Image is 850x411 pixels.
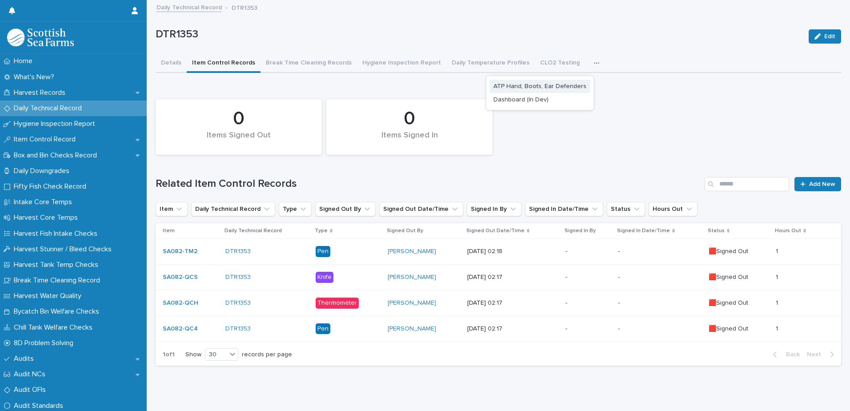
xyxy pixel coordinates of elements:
[709,299,769,307] p: 🟥Signed Out
[10,370,52,379] p: Audit NCs
[163,325,198,333] a: SA082-QC4
[388,325,436,333] a: [PERSON_NAME]
[205,350,227,359] div: 30
[185,351,201,359] p: Show
[10,245,119,254] p: Harvest Stunner / Bleed Checks
[316,272,333,283] div: Knife
[766,351,803,359] button: Back
[156,344,182,366] p: 1 of 1
[191,202,275,216] button: Daily Technical Record
[316,323,330,334] div: Pen
[446,54,535,73] button: Daily Temperature Profiles
[565,248,611,255] p: -
[10,292,88,300] p: Harvest Water Quality
[565,299,611,307] p: -
[156,239,841,265] tr: SA082-TM2 DTR1353 Pen[PERSON_NAME] [DATE] 02:18--🟥Signed Out11
[535,54,585,73] button: CLO2 Testing
[467,248,558,255] p: [DATE] 02:18
[618,274,702,281] p: -
[316,298,359,309] div: Thermometer
[171,131,307,149] div: Items Signed Out
[341,108,477,130] div: 0
[776,246,780,255] p: 1
[10,182,93,191] p: Fifty Fish Check Record
[10,198,79,206] p: Intake Core Temps
[493,83,586,89] span: ATP Hand, Boots, Ear Defenders
[525,202,603,216] button: Signed In Date/Time
[807,351,826,358] span: Next
[225,325,251,333] a: DTR1353
[232,2,257,12] p: DTR1353
[565,274,611,281] p: -
[10,323,100,332] p: Chill Tank Welfare Checks
[617,226,670,236] p: Signed In Date/Time
[279,202,312,216] button: Type
[809,29,841,44] button: Edit
[10,386,53,394] p: Audit OFIs
[316,246,330,257] div: Pen
[10,167,76,175] p: Daily Downgrades
[10,307,106,316] p: Bycatch Bin Welfare Checks
[649,202,698,216] button: Hours Out
[163,248,197,255] a: SA082-TM2
[156,290,841,316] tr: SA082-QCH DTR1353 Thermometer[PERSON_NAME] [DATE] 02:17--🟥Signed Out11
[10,402,70,410] p: Audit Standards
[10,355,41,363] p: Audits
[315,202,376,216] button: Signed Out By
[10,276,107,285] p: Break Time Cleaning Record
[618,248,702,255] p: -
[10,261,105,269] p: Harvest Tank Temp Checks
[10,120,102,128] p: Hygiene Inspection Report
[776,272,780,281] p: 1
[10,339,80,347] p: 8D Problem Solving
[618,325,702,333] p: -
[225,274,251,281] a: DTR1353
[171,108,307,130] div: 0
[824,33,835,40] span: Edit
[10,57,40,65] p: Home
[705,177,789,191] input: Search
[10,230,104,238] p: Harvest Fish Intake Checks
[10,214,85,222] p: Harvest Core Temps
[156,28,802,41] p: DTR1353
[776,298,780,307] p: 1
[156,202,188,216] button: Item
[10,151,104,160] p: Box and Bin Checks Record
[242,351,292,359] p: records per page
[225,226,282,236] p: Daily Technical Record
[261,54,357,73] button: Break Time Cleaning Records
[10,89,72,97] p: Harvest Records
[803,351,841,359] button: Next
[315,226,328,236] p: Type
[708,226,725,236] p: Status
[467,325,558,333] p: [DATE] 02:17
[467,274,558,281] p: [DATE] 02:17
[794,177,841,191] a: Add New
[10,135,83,144] p: Item Control Record
[493,97,549,103] span: Dashboard (In Dev)
[156,177,701,190] h1: Related Item Control Records
[10,73,61,81] p: What's New?
[709,325,769,333] p: 🟥Signed Out
[156,54,187,73] button: Details
[565,226,596,236] p: Signed In By
[565,325,611,333] p: -
[187,54,261,73] button: Item Control Records
[809,181,835,187] span: Add New
[225,299,251,307] a: DTR1353
[466,226,525,236] p: Signed Out Date/Time
[607,202,645,216] button: Status
[467,202,521,216] button: Signed In By
[709,248,769,255] p: 🟥Signed Out
[156,316,841,342] tr: SA082-QC4 DTR1353 Pen[PERSON_NAME] [DATE] 02:17--🟥Signed Out11
[10,104,89,113] p: Daily Technical Record
[388,274,436,281] a: [PERSON_NAME]
[156,264,841,290] tr: SA082-QCS DTR1353 Knife[PERSON_NAME] [DATE] 02:17--🟥Signed Out11
[156,2,222,12] a: Daily Technical Record
[618,299,702,307] p: -
[163,274,198,281] a: SA082-QCS
[7,28,74,46] img: mMrefqRFQpe26GRNOUkG
[775,226,801,236] p: Hours Out
[709,274,769,281] p: 🟥Signed Out
[163,299,198,307] a: SA082-QCH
